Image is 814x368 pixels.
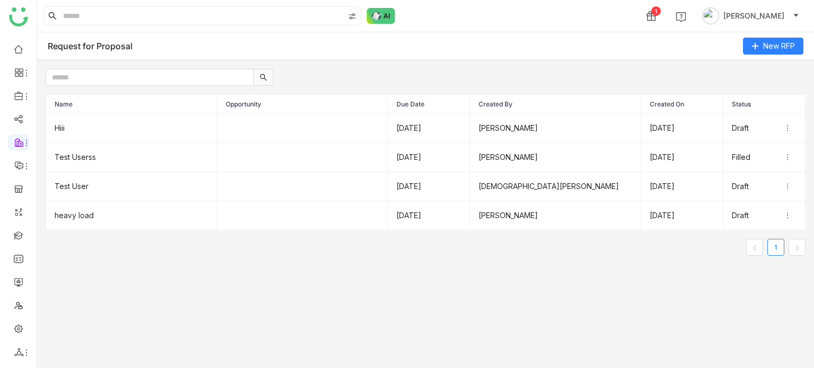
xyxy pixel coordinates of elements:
td: [DATE] [388,114,470,143]
div: Draft [732,210,797,221]
img: logo [9,7,28,26]
td: [DATE] [641,143,723,172]
td: Test User [46,172,217,201]
span: New RFP [763,40,795,52]
td: [DATE] [388,143,470,172]
div: 1 [651,6,661,16]
td: [DATE] [388,172,470,201]
th: Status [723,95,806,114]
img: help.svg [676,12,686,22]
th: Due Date [388,95,470,114]
button: [PERSON_NAME] [700,7,801,24]
td: heavy load [46,201,217,230]
th: Created On [641,95,723,114]
td: [DEMOGRAPHIC_DATA][PERSON_NAME] [470,172,641,201]
button: New RFP [743,38,803,55]
td: [PERSON_NAME] [470,143,641,172]
img: avatar [702,7,719,24]
th: Name [46,95,217,114]
td: [DATE] [641,201,723,230]
div: Draft [732,181,797,192]
a: 1 [768,239,784,255]
li: 1 [767,239,784,256]
span: [PERSON_NAME] [723,10,784,22]
div: Filled [732,151,797,163]
div: Draft [732,122,797,134]
td: [DATE] [641,172,723,201]
td: [PERSON_NAME] [470,114,641,143]
button: Next Page [789,239,806,256]
td: Test Userss [46,143,217,172]
td: Hiii [46,114,217,143]
td: [DATE] [641,114,723,143]
div: Request for Proposal [48,41,132,51]
img: ask-buddy-normal.svg [367,8,395,24]
button: Previous Page [746,239,763,256]
td: [PERSON_NAME] [470,201,641,230]
th: Opportunity [217,95,388,114]
th: Created By [470,95,641,114]
img: search-type.svg [348,12,357,21]
td: [DATE] [388,201,470,230]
